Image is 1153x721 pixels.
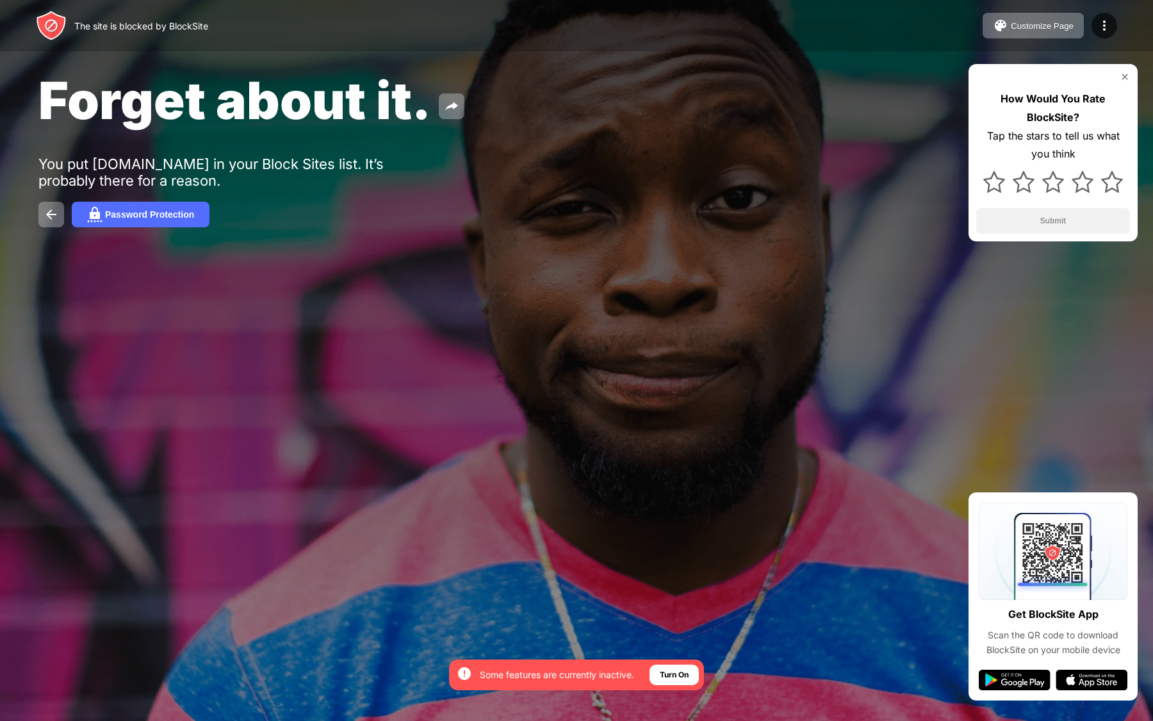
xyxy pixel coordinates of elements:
img: back.svg [44,207,59,222]
span: Forget about it. [38,69,431,131]
img: google-play.svg [979,670,1051,690]
div: Scan the QR code to download BlockSite on your mobile device [979,628,1127,657]
div: You put [DOMAIN_NAME] in your Block Sites list. It’s probably there for a reason. [38,156,434,189]
img: share.svg [444,99,459,114]
div: The site is blocked by BlockSite [74,20,208,31]
img: qrcode.svg [979,503,1127,600]
button: Customize Page [983,13,1084,38]
div: Password Protection [105,209,194,220]
div: Turn On [660,668,689,681]
img: rate-us-close.svg [1120,72,1130,82]
img: star.svg [1042,171,1064,193]
div: Get BlockSite App [1008,605,1099,624]
img: star.svg [1013,171,1034,193]
div: Some features are currently inactive. [480,668,634,681]
div: How Would You Rate BlockSite? [976,90,1130,127]
img: pallet.svg [993,18,1008,33]
div: Customize Page [1011,21,1074,31]
img: star.svg [983,171,1005,193]
img: error-circle-white.svg [457,666,472,681]
img: star.svg [1101,171,1123,193]
img: menu-icon.svg [1097,18,1112,33]
img: app-store.svg [1056,670,1127,690]
img: star.svg [1072,171,1093,193]
img: header-logo.svg [36,10,67,41]
button: Submit [976,208,1130,234]
img: password.svg [87,207,102,222]
div: Tap the stars to tell us what you think [976,127,1130,164]
button: Password Protection [72,202,209,227]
